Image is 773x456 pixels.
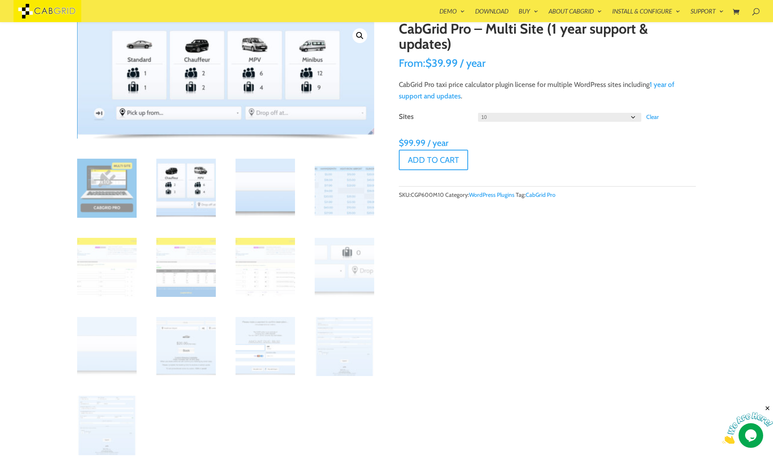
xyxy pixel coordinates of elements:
[722,405,773,444] iframe: chat widget
[425,57,458,70] span: 39.99
[156,159,216,218] img: CabGrid Pro - Multi Site (1 year support & updates) - Image 2
[399,57,425,70] span: From:
[315,317,374,376] img: CabGrid Pro - Multi Site (1 year support & updates) - Image 12
[439,8,465,22] a: Demo
[352,28,367,43] a: View full-screen image gallery
[156,317,216,376] img: CabGrid Pro - Multi Site (1 year support & updates) - Image 10
[399,137,425,148] span: 99.99
[516,191,556,198] span: Tag:
[411,191,444,198] span: CGP600M10
[399,191,444,198] span: SKU:
[445,191,515,198] span: Category:
[399,112,414,121] label: Sites
[475,8,508,22] a: Download
[315,238,374,297] img: CabGrid Pro - Multi Site (1 year support & updates) - Image 8
[646,113,659,121] a: Clear
[549,8,602,22] a: About CabGrid
[519,8,538,22] a: Buy
[236,317,295,376] img: CabGrid Pro - Multi Site (1 year support & updates) - Image 11
[236,159,295,218] img: CabGrid Pro - Multi Site (1 year support & updates) - Image 3
[315,159,374,218] img: CabGrid Pro - Multi Site (1 year support & updates) - Image 4
[460,57,485,70] span: / year
[236,238,295,297] img: CabGrid Pro - Multi Site (1 year support & updates) - Image 7
[14,6,81,14] a: CabGrid Taxi Plugin
[526,191,556,198] a: CabGrid Pro
[77,159,137,218] img: CabGrid Pro - Multi Site (1 year support & updates)
[691,8,724,22] a: Support
[425,57,432,70] span: $
[399,150,468,170] button: Add to cart
[428,137,448,148] span: / year
[469,191,515,198] a: WordPress Plugins
[399,79,695,103] p: CabGrid Pro taxi price calculator plugin license for multiple WordPress sites including .
[612,8,680,22] a: Install & Configure
[77,238,137,297] img: CabGrid Pro - Multi Site (1 year support & updates) - Image 5
[77,396,137,455] img: CabGrid Pro - Multi Site (1 year support & updates) - Image 13
[156,238,216,297] img: CabGrid Pro - Multi Site (1 year support & updates) - Image 6
[77,317,137,376] img: CabGrid Pro - Multi Site (1 year support & updates) - Image 9
[399,137,404,148] span: $
[399,21,695,58] h1: CabGrid Pro – Multi Site (1 year support & updates)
